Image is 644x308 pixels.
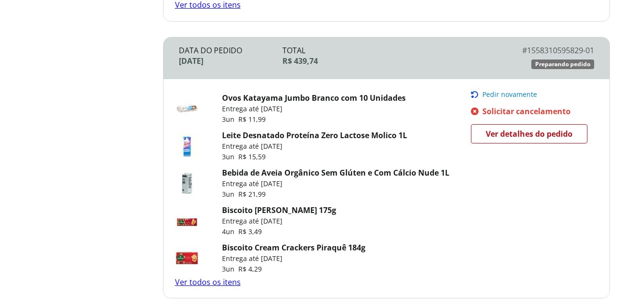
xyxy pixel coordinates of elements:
span: R$ 15,59 [238,152,266,161]
div: R$ 439,74 [282,56,490,66]
span: 3 un [222,115,238,124]
span: R$ 21,99 [238,190,266,199]
img: Leite Desnatado Proteína Zero Lactose Molico 1L [175,134,199,158]
img: Biscoito Maizena Piraque 175g [175,209,199,233]
div: Total [282,45,490,56]
p: Entrega até [DATE] [222,254,365,263]
p: Entrega até [DATE] [222,104,406,114]
span: R$ 4,29 [238,264,262,273]
button: Pedir novamente [471,91,594,98]
span: Preparando pedido [535,60,590,68]
div: [DATE] [179,56,283,66]
a: Biscoito Cream Crackers Piraquê 184g [222,242,365,253]
a: Biscoito [PERSON_NAME] 175g [222,205,336,215]
span: 4 un [222,227,238,236]
span: Pedir novamente [482,91,537,98]
span: Solicitar cancelamento [482,106,571,117]
a: Bebida de Aveia Orgânico Sem Glúten e Com Cálcio Nude 1L [222,167,449,178]
a: Solicitar cancelamento [471,106,594,117]
a: Leite Desnatado Proteína Zero Lactose Molico 1L [222,130,407,141]
span: 3 un [222,152,238,161]
div: # 1558310595829-01 [490,45,594,56]
a: Ovos Katayama Jumbo Branco com 10 Unidades [222,93,406,103]
p: Entrega até [DATE] [222,142,407,151]
p: Entrega até [DATE] [222,179,449,189]
span: Ver detalhes do pedido [486,127,573,141]
a: Ver detalhes do pedido [471,124,587,143]
span: R$ 11,99 [238,115,266,124]
a: Ver todos os itens [175,277,241,287]
span: 3 un [222,190,238,199]
div: Data do Pedido [179,45,283,56]
img: Bebida de Aveia Orgânico Sem Glúten e Com Cálcio Nude 1L [175,171,199,195]
p: Entrega até [DATE] [222,216,336,226]
span: R$ 3,49 [238,227,262,236]
img: Ovos Katayama Jumbo Branco Com 10 Unidades [175,96,199,120]
img: Biscoito Cream Crackers Piraquê 184g [175,246,199,270]
span: 3 un [222,264,238,273]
